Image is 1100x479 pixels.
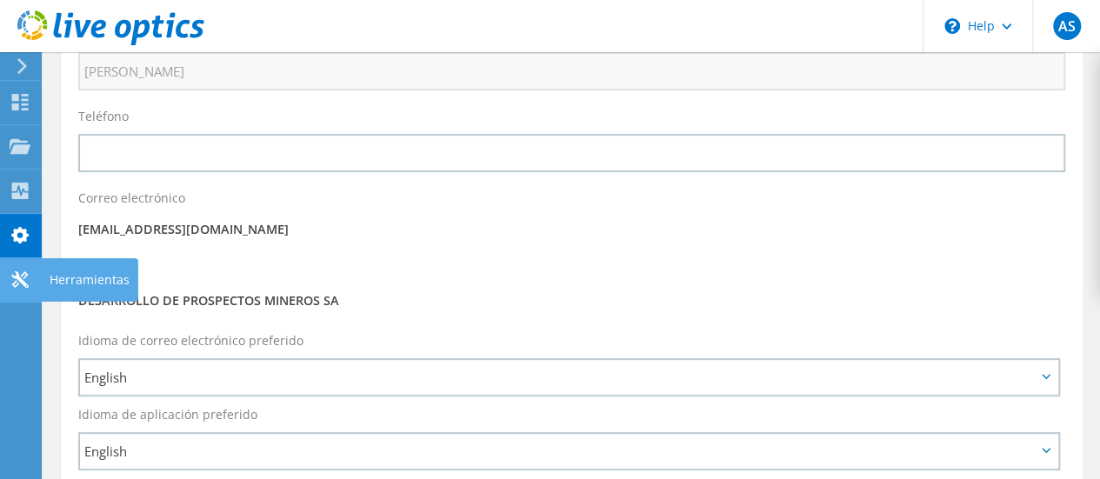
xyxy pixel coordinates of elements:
[78,108,129,125] label: Teléfono
[944,18,960,34] svg: \n
[78,190,185,207] label: Correo electrónico
[78,406,257,423] label: Idioma de aplicación preferido
[78,291,1065,310] p: DESARROLLO DE PROSPECTOS MINEROS SA
[78,332,303,349] label: Idioma de correo electrónico preferido
[78,220,1065,239] p: [EMAIL_ADDRESS][DOMAIN_NAME]
[41,258,138,302] div: Herramientas
[84,367,1036,388] span: English
[84,441,1036,462] span: English
[1053,12,1081,40] span: AS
